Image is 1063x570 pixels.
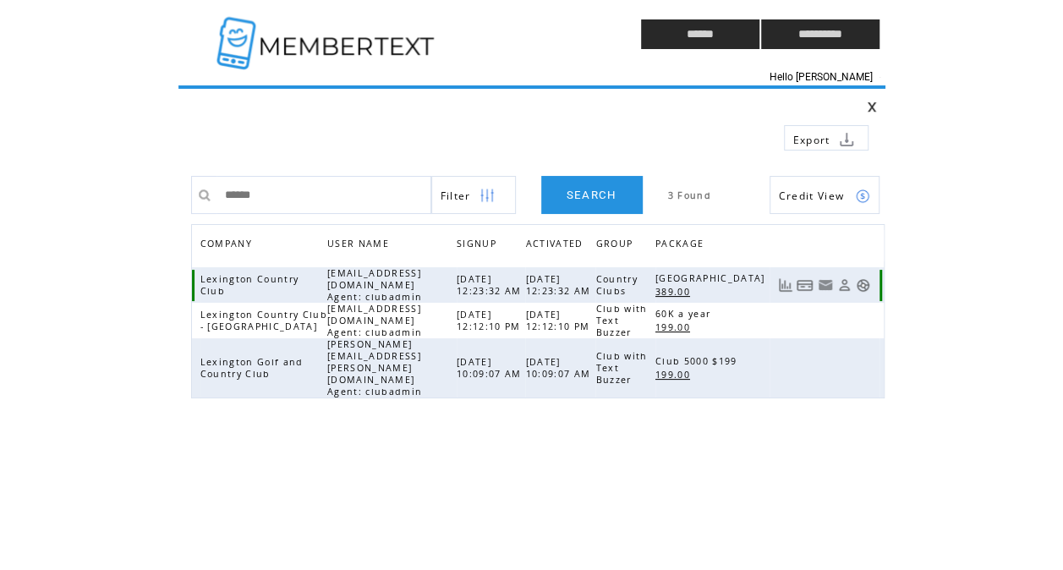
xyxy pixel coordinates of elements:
a: View Bills [797,278,814,293]
a: SEARCH [541,176,643,214]
span: 199.00 [655,321,694,333]
span: [EMAIL_ADDRESS][DOMAIN_NAME] Agent: clubadmin [327,267,426,303]
span: [DATE] 12:23:32 AM [525,273,595,297]
span: [DATE] 12:12:10 PM [457,309,525,332]
a: COMPANY [200,238,256,248]
span: [GEOGRAPHIC_DATA] [655,272,770,284]
span: SIGNUP [457,233,501,258]
span: [DATE] 10:09:07 AM [457,356,526,380]
a: Credit View [770,176,879,214]
span: 199.00 [655,369,694,381]
span: GROUP [595,233,637,258]
span: Show Credits View [779,189,845,203]
a: Filter [431,176,516,214]
a: Export [784,125,868,151]
span: [DATE] 10:09:07 AM [525,356,595,380]
span: [DATE] 12:23:32 AM [457,273,526,297]
img: download.png [839,132,854,147]
a: GROUP [595,233,641,258]
span: 60K a year [655,308,715,320]
span: USER NAME [327,233,393,258]
span: [PERSON_NAME][EMAIL_ADDRESS][PERSON_NAME][DOMAIN_NAME] Agent: clubadmin [327,338,426,397]
span: Club with Text Buzzer [595,303,647,338]
span: PACKAGE [655,233,708,258]
span: [EMAIL_ADDRESS][DOMAIN_NAME] Agent: clubadmin [327,303,426,338]
span: Club 5000 $199 [655,355,742,367]
span: Club with Text Buzzer [595,350,647,386]
span: COMPANY [200,233,256,258]
a: 199.00 [655,320,699,334]
span: Lexington Country Club - [GEOGRAPHIC_DATA] [200,309,327,332]
span: Hello [PERSON_NAME] [770,71,873,83]
a: PACKAGE [655,233,712,258]
a: 389.00 [655,284,699,299]
span: Lexington Golf and Country Club [200,356,304,380]
a: SIGNUP [457,238,501,248]
span: 389.00 [655,286,694,298]
span: Lexington Country Club [200,273,299,297]
a: View Profile [837,278,852,293]
a: USER NAME [327,238,393,248]
a: View Usage [778,278,792,293]
span: Country Clubs [595,273,637,297]
a: 199.00 [655,367,699,381]
a: ACTIVATED [525,233,591,258]
a: Resend welcome email to this user [818,277,833,293]
span: Export to csv file [793,133,830,147]
img: credits.png [855,189,870,204]
span: [DATE] 12:12:10 PM [525,309,594,332]
img: filters.png [479,177,495,215]
span: ACTIVATED [525,233,587,258]
a: Support [856,278,870,293]
span: Show filters [441,189,471,203]
span: 3 Found [668,189,711,201]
